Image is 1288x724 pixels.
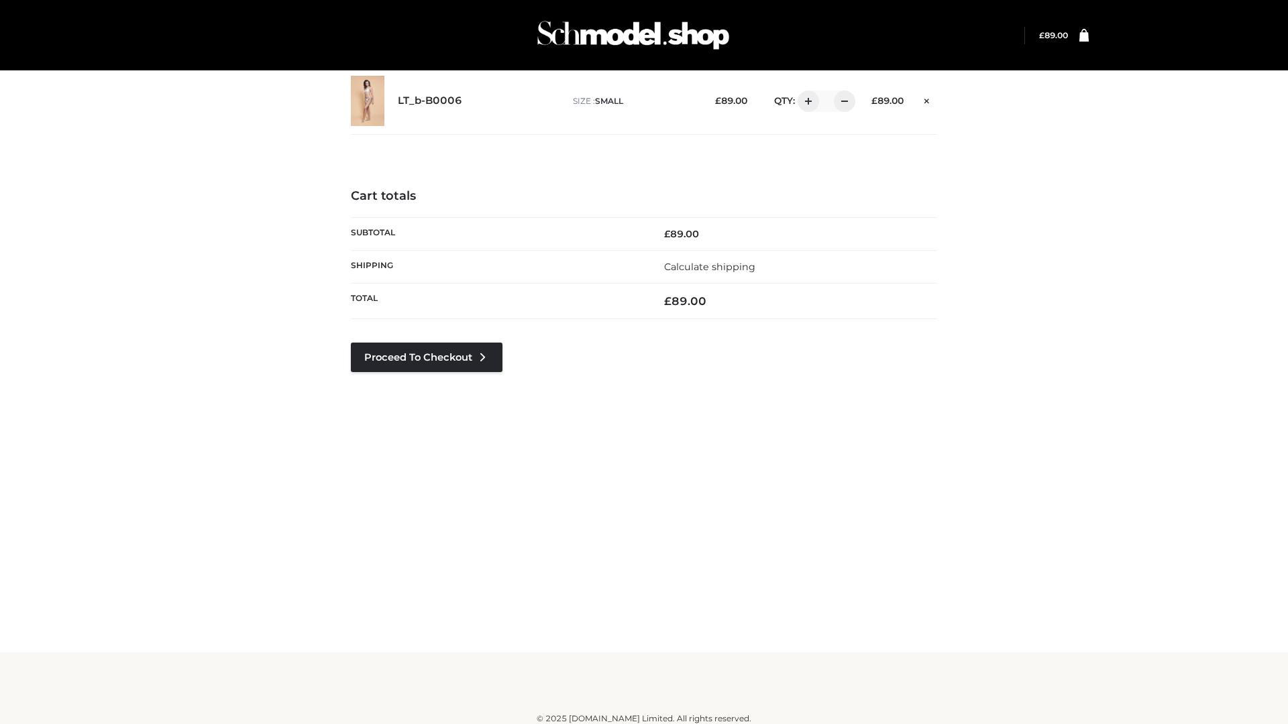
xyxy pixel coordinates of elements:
a: Calculate shipping [664,261,755,273]
bdi: 89.00 [1039,30,1068,40]
span: £ [1039,30,1044,40]
th: Shipping [351,250,644,283]
a: Proceed to Checkout [351,343,502,372]
bdi: 89.00 [871,95,904,106]
span: £ [715,95,721,106]
img: LT_b-B0006 - SMALL [351,76,384,126]
a: Remove this item [917,90,937,108]
span: £ [871,95,877,106]
th: Total [351,284,644,319]
h4: Cart totals [351,189,937,204]
p: size : [573,95,694,107]
a: £89.00 [1039,30,1068,40]
a: LT_b-B0006 [398,95,462,107]
bdi: 89.00 [664,294,706,308]
img: Schmodel Admin 964 [533,9,734,62]
bdi: 89.00 [715,95,747,106]
div: QTY: [761,90,851,112]
span: £ [664,294,672,308]
th: Subtotal [351,217,644,250]
span: SMALL [595,96,623,106]
span: £ [664,228,670,240]
bdi: 89.00 [664,228,699,240]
